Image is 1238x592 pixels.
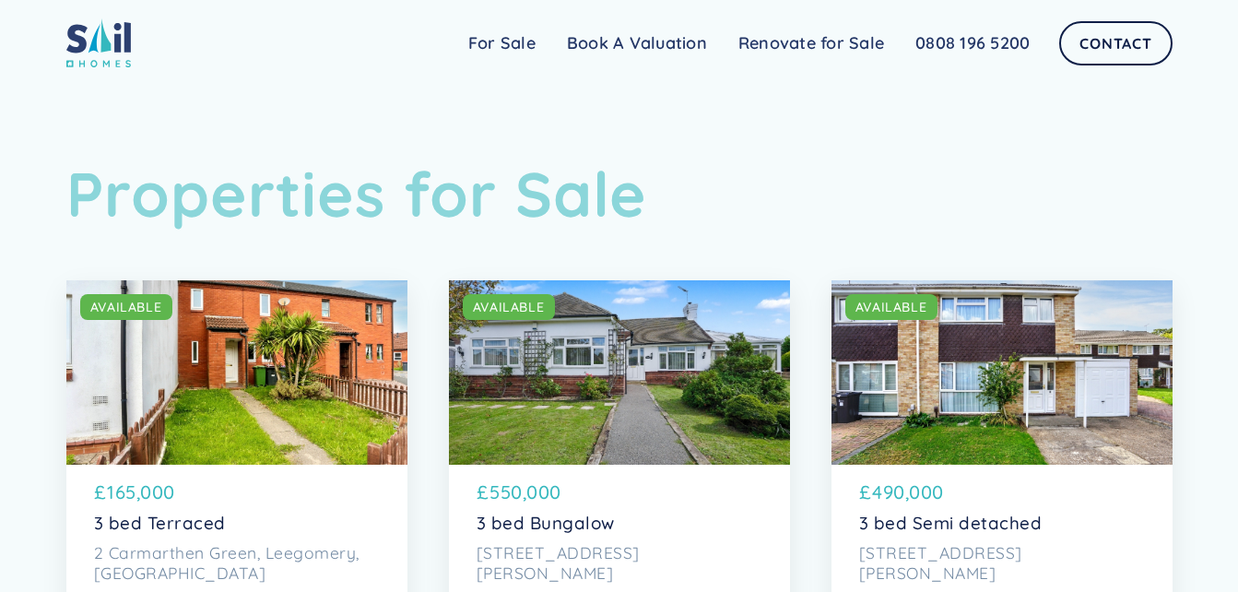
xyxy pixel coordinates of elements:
p: [STREET_ADDRESS][PERSON_NAME] [859,543,1145,585]
h1: Properties for Sale [66,157,1173,231]
p: £ [477,479,489,506]
p: 490,000 [872,479,944,506]
p: £ [859,479,871,506]
div: AVAILABLE [90,298,162,316]
p: 3 bed Terraced [94,513,380,534]
p: 165,000 [107,479,175,506]
a: Renovate for Sale [723,25,900,62]
p: 550,000 [489,479,561,506]
p: 2 Carmarthen Green, Leegomery, [GEOGRAPHIC_DATA] [94,543,380,585]
p: £ [94,479,106,506]
div: AVAILABLE [473,298,545,316]
div: AVAILABLE [855,298,927,316]
p: 3 bed Bungalow [477,513,762,534]
a: 0808 196 5200 [900,25,1045,62]
a: Contact [1059,21,1172,65]
p: 3 bed Semi detached [859,513,1145,534]
a: For Sale [453,25,551,62]
a: Book A Valuation [551,25,723,62]
p: [STREET_ADDRESS][PERSON_NAME] [477,543,762,585]
img: sail home logo colored [66,18,131,67]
